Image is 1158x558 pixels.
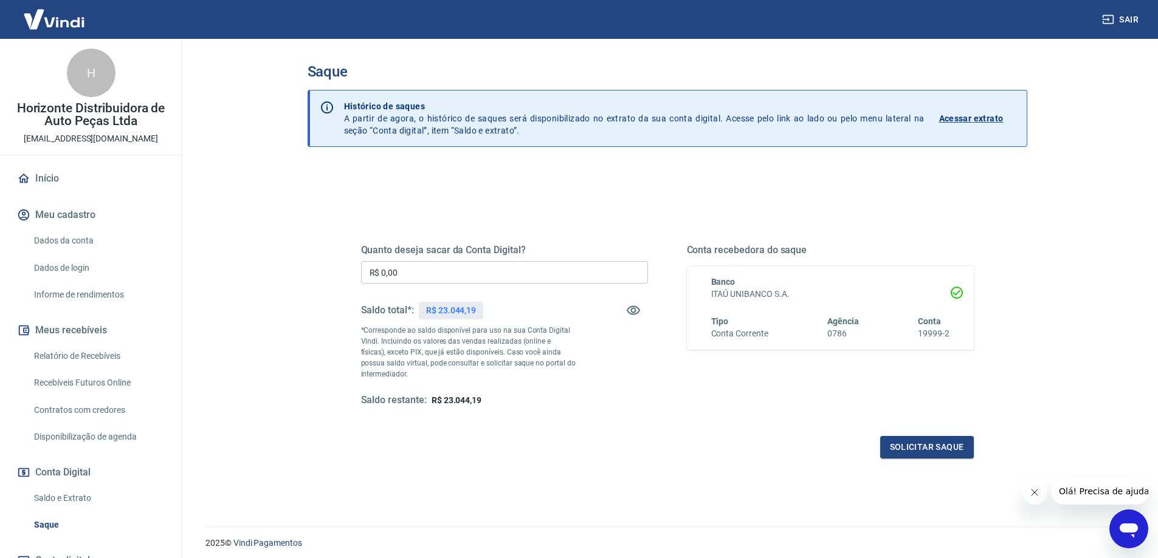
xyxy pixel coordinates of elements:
a: Recebíveis Futuros Online [29,370,167,395]
p: R$ 23.044,19 [426,304,476,317]
span: R$ 23.044,19 [432,395,481,405]
p: A partir de agora, o histórico de saques será disponibilizado no extrato da sua conta digital. Ac... [344,100,925,137]
p: 2025 © [205,537,1129,549]
h6: Conta Corrente [711,327,768,340]
span: Tipo [711,316,729,326]
a: Saldo e Extrato [29,486,167,511]
button: Solicitar saque [880,436,974,458]
h5: Quanto deseja sacar da Conta Digital? [361,244,648,256]
iframe: Fechar mensagem [1022,480,1047,505]
a: Contratos com credores [29,398,167,423]
button: Sair [1100,9,1143,31]
a: Acessar extrato [939,100,1017,137]
p: [EMAIL_ADDRESS][DOMAIN_NAME] [24,132,158,145]
p: Histórico de saques [344,100,925,112]
h6: 0786 [827,327,859,340]
a: Relatório de Recebíveis [29,344,167,369]
iframe: Botão para abrir a janela de mensagens [1109,509,1148,548]
a: Informe de rendimentos [29,282,167,307]
a: Dados da conta [29,228,167,253]
a: Vindi Pagamentos [233,538,302,548]
h5: Saldo total*: [361,304,414,316]
button: Conta Digital [15,459,167,486]
p: Acessar extrato [939,112,1004,124]
a: Início [15,165,167,192]
span: Conta [918,316,941,326]
div: H [67,49,115,97]
h5: Saldo restante: [361,394,427,407]
iframe: Mensagem da empresa [1052,478,1148,505]
img: Vindi [15,1,94,38]
h6: ITAÚ UNIBANCO S.A. [711,288,949,301]
p: *Corresponde ao saldo disponível para uso na sua Conta Digital Vindi. Incluindo os valores das ve... [361,325,576,379]
h6: 19999-2 [918,327,949,340]
a: Saque [29,512,167,537]
h5: Conta recebedora do saque [687,244,974,256]
h3: Saque [308,63,1027,80]
span: Olá! Precisa de ajuda? [7,9,102,18]
a: Dados de login [29,256,167,281]
button: Meu cadastro [15,202,167,228]
p: Horizonte Distribuidora de Auto Peças Ltda [10,102,172,128]
span: Banco [711,277,736,287]
span: Agência [827,316,859,326]
button: Meus recebíveis [15,317,167,344]
a: Disponibilização de agenda [29,424,167,449]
